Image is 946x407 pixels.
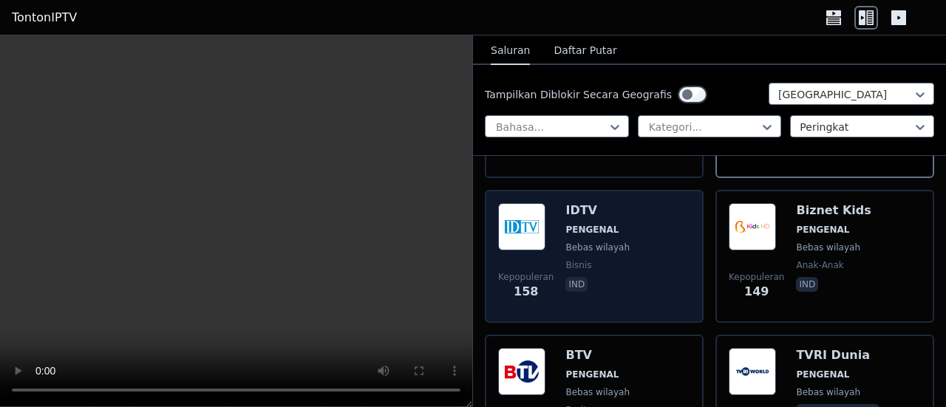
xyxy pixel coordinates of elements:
[796,369,849,380] font: PENGENAL
[565,203,597,217] font: IDTV
[554,37,616,65] button: Daftar Putar
[565,225,619,235] font: PENGENAL
[12,9,77,27] a: TontonIPTV
[491,44,530,56] font: Saluran
[12,10,77,24] font: TontonIPTV
[498,272,554,282] font: Kepopuleran
[796,225,849,235] font: PENGENAL
[565,260,591,270] font: bisnis
[744,284,769,298] font: 149
[799,279,815,290] font: ind
[565,369,619,380] font: PENGENAL
[565,387,630,397] font: Bebas wilayah
[498,203,545,250] img: IDTV
[796,242,860,253] font: Bebas wilayah
[796,348,869,362] font: TVRI Dunia
[729,203,776,250] img: Biznet Kids
[568,279,585,290] font: ind
[565,348,592,362] font: BTV
[796,260,843,270] font: anak-anak
[565,242,630,253] font: Bebas wilayah
[729,272,784,282] font: Kepopuleran
[796,387,860,397] font: Bebas wilayah
[485,89,672,100] font: Tampilkan Diblokir Secara Geografis
[498,348,545,395] img: BTV
[729,348,776,395] img: TVRI World
[514,284,538,298] font: 158
[491,37,530,65] button: Saluran
[554,44,616,56] font: Daftar Putar
[796,203,871,217] font: Biznet Kids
